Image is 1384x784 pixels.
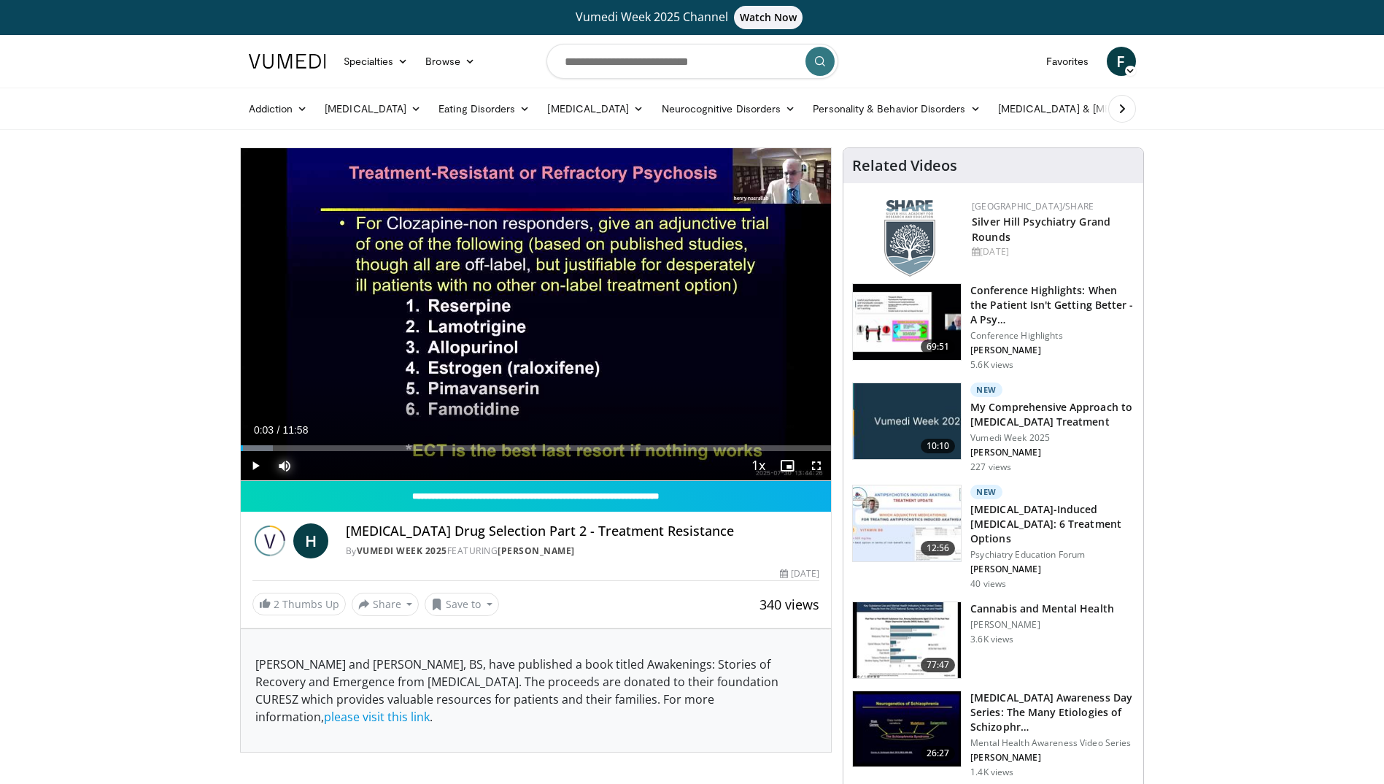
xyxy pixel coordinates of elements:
a: please visit this link [324,709,430,725]
button: Mute [270,451,299,480]
img: f8aaeb6d-318f-4fcf-bd1d-54ce21f29e87.png.150x105_q85_autocrop_double_scale_upscale_version-0.2.png [884,200,935,277]
a: Neurocognitive Disorders [653,94,805,123]
h3: [MEDICAL_DATA] Awareness Day Series: The Many Etiologies of Schizophr… [970,691,1134,734]
span: 10:10 [921,439,956,453]
h3: Conference Highlights: When the Patient Isn't Getting Better - A Psy… [970,283,1134,327]
p: 227 views [970,461,1011,473]
p: [PERSON_NAME] [970,447,1134,458]
a: 2 Thumbs Up [252,593,346,615]
a: 10:10 New My Comprehensive Approach to [MEDICAL_DATA] Treatment Vumedi Week 2025 [PERSON_NAME] 22... [852,383,1134,473]
p: [PERSON_NAME] [970,564,1134,575]
span: 2 [274,597,279,611]
div: [DATE] [780,567,819,580]
span: 69:51 [921,339,956,354]
input: Search topics, interventions [546,44,838,79]
p: New [970,485,1002,499]
span: 0:03 [254,424,274,436]
a: [GEOGRAPHIC_DATA]/SHARE [972,200,1094,212]
img: ae1082c4-cc90-4cd6-aa10-009092bfa42a.jpg.150x105_q85_crop-smart_upscale.jpg [853,383,961,459]
a: Personality & Behavior Disorders [804,94,989,123]
button: Share [352,593,420,616]
span: Watch Now [734,6,803,29]
button: Playback Rate [743,451,773,480]
p: 40 views [970,578,1006,590]
h3: My Comprehensive Approach to [MEDICAL_DATA] Treatment [970,400,1134,429]
a: Eating Disorders [430,94,538,123]
a: [MEDICAL_DATA] [316,94,430,123]
p: Vumedi Week 2025 [970,432,1134,444]
span: 340 views [759,596,819,613]
a: 12:56 New [MEDICAL_DATA]-Induced [MEDICAL_DATA]: 6 Treatment Options Psychiatry Education Forum [... [852,485,1134,590]
a: H [293,523,328,558]
p: 1.4K views [970,766,1013,778]
img: cc17e273-e85b-4a44-ada7-bd2ab890eb55.150x105_q85_crop-smart_upscale.jpg [853,691,961,767]
a: Vumedi Week 2025 ChannelWatch Now [251,6,1134,29]
a: [MEDICAL_DATA] & [MEDICAL_DATA] [989,94,1198,123]
p: 5.6K views [970,359,1013,371]
div: By FEATURING [346,545,820,558]
p: [PERSON_NAME] [970,752,1134,764]
img: Vumedi Week 2025 [252,523,287,558]
a: F [1107,47,1136,76]
h3: [MEDICAL_DATA]-Induced [MEDICAL_DATA]: 6 Treatment Options [970,502,1134,546]
h4: [MEDICAL_DATA] Drug Selection Part 2 - Treatment Resistance [346,523,820,539]
button: Enable picture-in-picture mode [773,451,802,480]
p: [PERSON_NAME] [970,345,1134,356]
p: Psychiatry Education Forum [970,549,1134,561]
span: 12:56 [921,541,956,556]
h3: Cannabis and Mental Health [970,602,1114,616]
button: Play [241,451,270,480]
a: 26:27 [MEDICAL_DATA] Awareness Day Series: The Many Etiologies of Schizophr… Mental Health Awaren... [852,691,1134,778]
span: 26:27 [921,746,956,761]
a: [MEDICAL_DATA] [538,94,652,123]
a: Browse [417,47,484,76]
a: Addiction [240,94,317,123]
div: Progress Bar [241,445,832,451]
span: 11:58 [282,424,308,436]
a: Vumedi Week 2025 [357,545,447,557]
p: [PERSON_NAME] and [PERSON_NAME], BS, have published a book titled Awakenings: Stories of Recovery... [255,656,817,726]
video-js: Video Player [241,148,832,481]
a: Specialties [335,47,417,76]
img: 0e991599-1ace-4004-98d5-e0b39d86eda7.150x105_q85_crop-smart_upscale.jpg [853,602,961,678]
button: Fullscreen [802,451,831,480]
span: / [277,424,280,436]
img: VuMedi Logo [249,54,326,69]
img: 4362ec9e-0993-4580-bfd4-8e18d57e1d49.150x105_q85_crop-smart_upscale.jpg [853,284,961,360]
p: New [970,383,1002,397]
a: 69:51 Conference Highlights: When the Patient Isn't Getting Better - A Psy… Conference Highlights... [852,283,1134,371]
h4: Related Videos [852,157,957,174]
img: acc69c91-7912-4bad-b845-5f898388c7b9.150x105_q85_crop-smart_upscale.jpg [853,485,961,561]
span: 77:47 [921,658,956,672]
a: 77:47 Cannabis and Mental Health [PERSON_NAME] 3.6K views [852,602,1134,679]
a: Favorites [1037,47,1098,76]
p: Conference Highlights [970,330,1134,342]
button: Save to [425,593,499,616]
p: 3.6K views [970,634,1013,645]
div: [DATE] [972,245,1132,258]
p: Mental Health Awareness Video Series [970,737,1134,749]
a: [PERSON_NAME] [498,545,575,557]
a: Silver Hill Psychiatry Grand Rounds [972,215,1110,244]
p: [PERSON_NAME] [970,619,1114,631]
